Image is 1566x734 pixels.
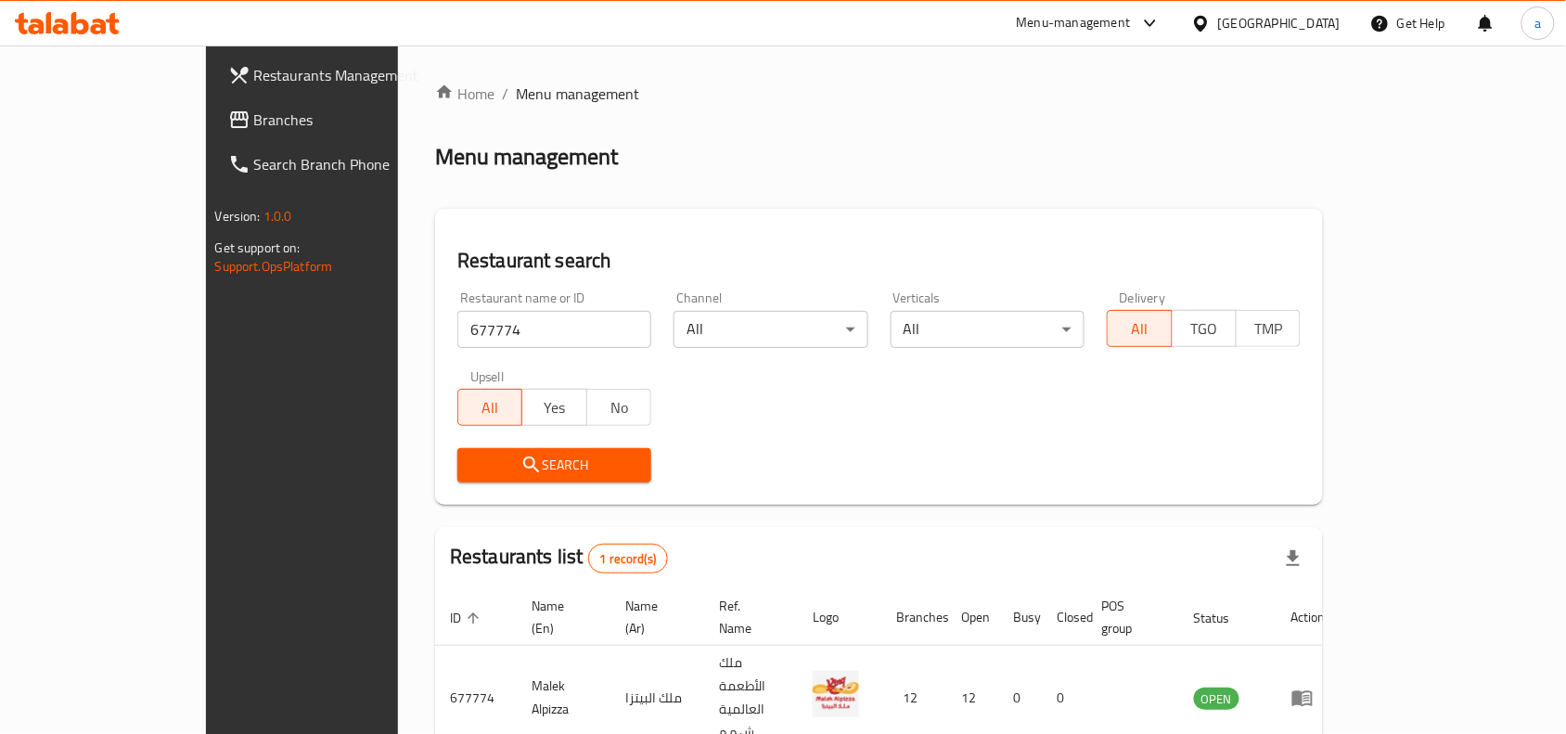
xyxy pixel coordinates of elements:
[516,83,639,105] span: Menu management
[1194,688,1239,710] div: OPEN
[625,595,682,639] span: Name (Ar)
[1017,12,1131,34] div: Menu-management
[1194,689,1239,710] span: OPEN
[254,64,453,86] span: Restaurants Management
[595,394,644,421] span: No
[215,254,333,278] a: Support.OpsPlatform
[457,389,522,426] button: All
[1180,315,1229,342] span: TGO
[472,454,636,477] span: Search
[263,204,292,228] span: 1.0.0
[215,236,301,260] span: Get support on:
[1218,13,1341,33] div: [GEOGRAPHIC_DATA]
[813,671,859,717] img: Malek Alpizza
[1244,315,1293,342] span: TMP
[1194,607,1254,629] span: Status
[1120,291,1166,304] label: Delivery
[450,543,668,573] h2: Restaurants list
[1107,310,1172,347] button: All
[1534,13,1541,33] span: a
[457,311,651,348] input: Search for restaurant name or ID..
[521,389,586,426] button: Yes
[213,97,468,142] a: Branches
[457,448,651,483] button: Search
[457,247,1301,275] h2: Restaurant search
[798,589,881,646] th: Logo
[589,550,668,568] span: 1 record(s)
[1172,310,1237,347] button: TGO
[435,142,618,172] h2: Menu management
[435,83,1323,105] nav: breadcrumb
[254,109,453,131] span: Branches
[719,595,776,639] span: Ref. Name
[998,589,1043,646] th: Busy
[946,589,998,646] th: Open
[1236,310,1301,347] button: TMP
[881,589,946,646] th: Branches
[891,311,1085,348] div: All
[674,311,867,348] div: All
[466,394,515,421] span: All
[1291,687,1326,709] div: Menu
[450,607,485,629] span: ID
[254,153,453,175] span: Search Branch Phone
[1102,595,1157,639] span: POS group
[588,544,669,573] div: Total records count
[1277,589,1341,646] th: Action
[532,595,588,639] span: Name (En)
[215,204,261,228] span: Version:
[470,370,505,383] label: Upsell
[213,142,468,187] a: Search Branch Phone
[502,83,508,105] li: /
[1043,589,1087,646] th: Closed
[1271,536,1316,581] div: Export file
[586,389,651,426] button: No
[213,53,468,97] a: Restaurants Management
[1115,315,1164,342] span: All
[530,394,579,421] span: Yes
